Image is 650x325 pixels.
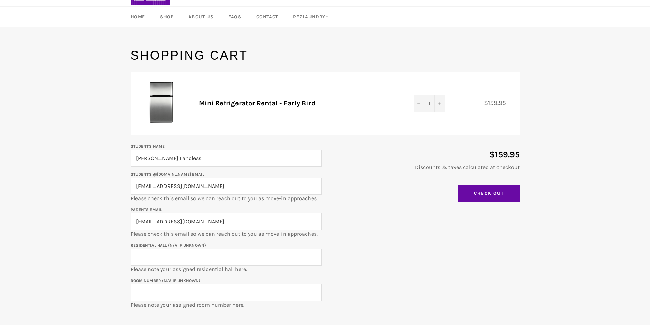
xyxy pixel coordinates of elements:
a: FAQs [221,7,248,27]
img: Mini Refrigerator Rental - Early Bird [141,82,182,123]
input: Check Out [458,185,520,202]
h1: Shopping Cart [131,47,520,64]
p: Please check this email so we can reach out to you as move-in approaches. [131,206,322,238]
a: Contact [249,7,285,27]
a: RezLaundry [286,7,335,27]
a: About Us [182,7,220,27]
p: Discounts & taxes calculated at checkout [329,164,520,171]
label: Room Number (N/A if unknown) [131,278,200,283]
label: Student's @[DOMAIN_NAME] email [131,172,204,177]
span: $159.95 [484,99,513,107]
a: Shop [153,7,180,27]
p: Please note your assigned room number here. [131,277,322,309]
a: Home [124,7,152,27]
p: Please note your assigned residential hall here. [131,241,322,273]
a: Mini Refrigerator Rental - Early Bird [199,99,315,107]
p: Please check this email so we can reach out to you as move-in approaches. [131,170,322,202]
button: Decrease quantity [414,95,424,112]
label: Student's Name [131,144,165,149]
button: Increase quantity [434,95,445,112]
label: Residential Hall (N/A if unknown) [131,243,206,248]
label: Parents email [131,207,162,212]
p: $159.95 [329,149,520,160]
